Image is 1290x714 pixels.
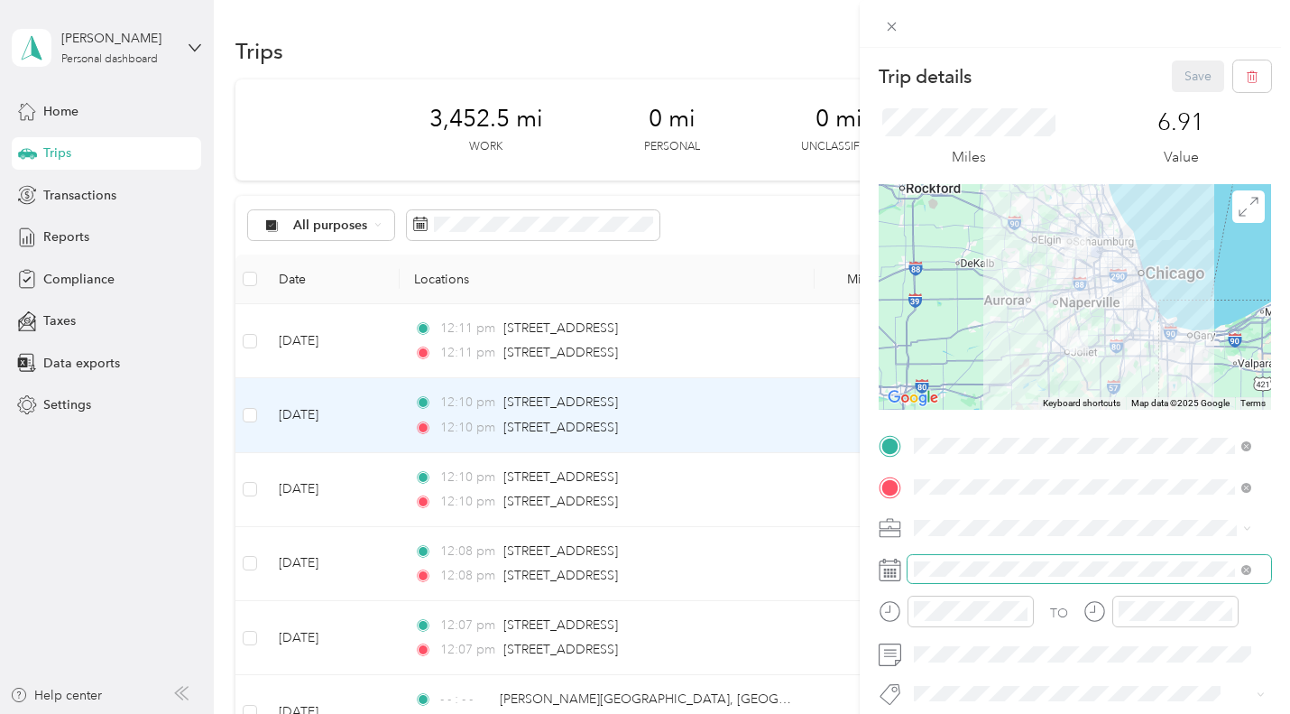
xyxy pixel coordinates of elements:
[1189,613,1290,714] iframe: Everlance-gr Chat Button Frame
[1164,146,1199,169] p: Value
[1050,604,1068,623] div: TO
[883,386,943,410] img: Google
[952,146,986,169] p: Miles
[1240,398,1266,408] a: Terms (opens in new tab)
[879,64,972,89] p: Trip details
[1157,108,1204,137] p: 6.91
[1043,397,1120,410] button: Keyboard shortcuts
[883,386,943,410] a: Open this area in Google Maps (opens a new window)
[1131,398,1230,408] span: Map data ©2025 Google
